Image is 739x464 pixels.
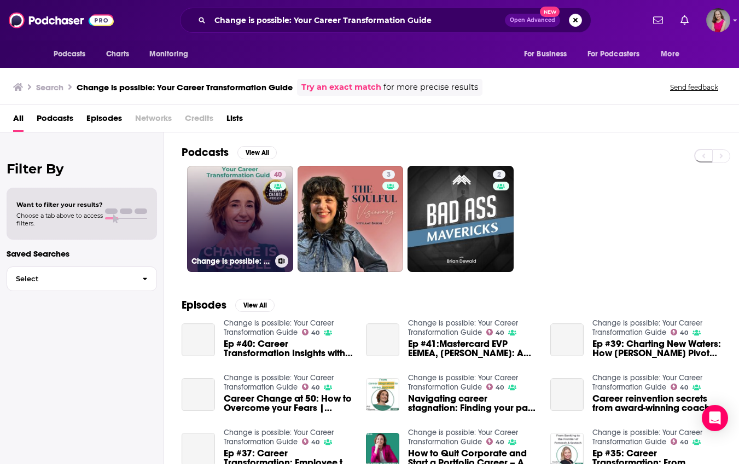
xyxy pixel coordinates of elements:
[671,438,689,445] a: 40
[224,394,353,413] a: Career Change at 50: How to Overcome your Fears | Change is Possible Podcast Ep.52
[149,47,188,62] span: Monitoring
[592,394,721,413] span: Career reinvention secrets from award-winning coach, speaker & author [PERSON_NAME] [PERSON_NAME]...
[676,11,693,30] a: Show notifications dropdown
[408,394,537,413] span: Navigating career stagnation: Finding your path with [PERSON_NAME] | Change is Possible Podcast E...
[540,7,560,17] span: New
[182,323,215,357] a: Ep #40: Career Transformation Insights with Katy McFee: From Sales to Leadership Empowerment | еp...
[408,339,537,358] span: Ep #41:Mastercard EVP EEMEA, [PERSON_NAME]: A Fintech Leadership Odyssey | From Banking to Global...
[7,266,157,291] button: Select
[86,109,122,132] a: Episodes
[408,394,537,413] a: Navigating career stagnation: Finding your path with Ani Filipova | Change is Possible Podcast Ep...
[496,385,504,390] span: 40
[54,47,86,62] span: Podcasts
[37,109,73,132] a: Podcasts
[671,384,689,390] a: 40
[46,44,100,65] button: open menu
[182,298,275,312] a: EpisodesView All
[13,109,24,132] a: All
[235,299,275,312] button: View All
[524,47,567,62] span: For Business
[702,405,728,431] div: Open Intercom Messenger
[301,81,381,94] a: Try an exact match
[135,109,172,132] span: Networks
[182,298,226,312] h2: Episodes
[366,323,399,357] a: Ep #41:Mastercard EVP EEMEA, Amna Ajmal: A Fintech Leadership Odyssey | From Banking to Global Fi...
[408,373,518,392] a: Change is possible: Your Career Transformation Guide
[496,330,504,335] span: 40
[224,339,353,358] span: Ep #40: Career Transformation Insights with [PERSON_NAME]: From Sales to Leadership Empowerment |...
[226,109,243,132] a: Lists
[587,47,640,62] span: For Podcasters
[7,248,157,259] p: Saved Searches
[7,161,157,177] h2: Filter By
[706,8,730,32] span: Logged in as AmyRasdal
[592,339,721,358] a: Ep #39: Charting New Waters: How Lester Chng Pivoted from Navy to Cybersecurity | Change is possi...
[592,428,702,446] a: Change is possible: Your Career Transformation Guide
[496,440,504,445] span: 40
[302,438,320,445] a: 40
[680,440,688,445] span: 40
[274,170,282,181] span: 40
[182,146,277,159] a: PodcastsView All
[516,44,581,65] button: open menu
[680,385,688,390] span: 40
[182,378,215,411] a: Career Change at 50: How to Overcome your Fears | Change is Possible Podcast Ep.52
[408,339,537,358] a: Ep #41:Mastercard EVP EEMEA, Amna Ajmal: A Fintech Leadership Odyssey | From Banking to Global Fi...
[77,82,293,92] h3: Change is possible: Your Career Transformation Guide
[270,170,286,179] a: 40
[493,170,505,179] a: 2
[7,275,133,282] span: Select
[580,44,656,65] button: open menu
[382,170,395,179] a: 3
[311,440,319,445] span: 40
[237,146,277,159] button: View All
[667,83,721,92] button: Send feedback
[180,8,591,33] div: Search podcasts, credits, & more...
[366,378,399,411] img: Navigating career stagnation: Finding your path with Ani Filipova | Change is Possible Podcast Ep...
[210,11,505,29] input: Search podcasts, credits, & more...
[680,330,688,335] span: 40
[408,428,518,446] a: Change is possible: Your Career Transformation Guide
[550,323,584,357] a: Ep #39: Charting New Waters: How Lester Chng Pivoted from Navy to Cybersecurity | Change is possi...
[142,44,202,65] button: open menu
[182,146,229,159] h2: Podcasts
[187,166,293,272] a: 40Change is possible: Your Career Transformation Guide
[497,170,501,181] span: 2
[16,212,103,227] span: Choose a tab above to access filters.
[387,170,391,181] span: 3
[486,384,504,390] a: 40
[592,394,721,413] a: Career reinvention secrets from award-winning coach, speaker & author Simon Alexander Ong | Chang...
[671,329,689,335] a: 40
[653,44,693,65] button: open menu
[592,318,702,337] a: Change is possible: Your Career Transformation Guide
[36,82,63,92] h3: Search
[649,11,667,30] a: Show notifications dropdown
[224,318,334,337] a: Change is possible: Your Career Transformation Guide
[191,257,271,266] h3: Change is possible: Your Career Transformation Guide
[106,47,130,62] span: Charts
[9,10,114,31] img: Podchaser - Follow, Share and Rate Podcasts
[224,373,334,392] a: Change is possible: Your Career Transformation Guide
[661,47,679,62] span: More
[185,109,213,132] span: Credits
[224,428,334,446] a: Change is possible: Your Career Transformation Guide
[706,8,730,32] img: User Profile
[383,81,478,94] span: for more precise results
[311,385,319,390] span: 40
[302,329,320,335] a: 40
[592,373,702,392] a: Change is possible: Your Career Transformation Guide
[550,378,584,411] a: Career reinvention secrets from award-winning coach, speaker & author Simon Alexander Ong | Chang...
[99,44,136,65] a: Charts
[302,384,320,390] a: 40
[224,339,353,358] a: Ep #40: Career Transformation Insights with Katy McFee: From Sales to Leadership Empowerment | еp...
[505,14,560,27] button: Open AdvancedNew
[510,18,555,23] span: Open Advanced
[298,166,404,272] a: 3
